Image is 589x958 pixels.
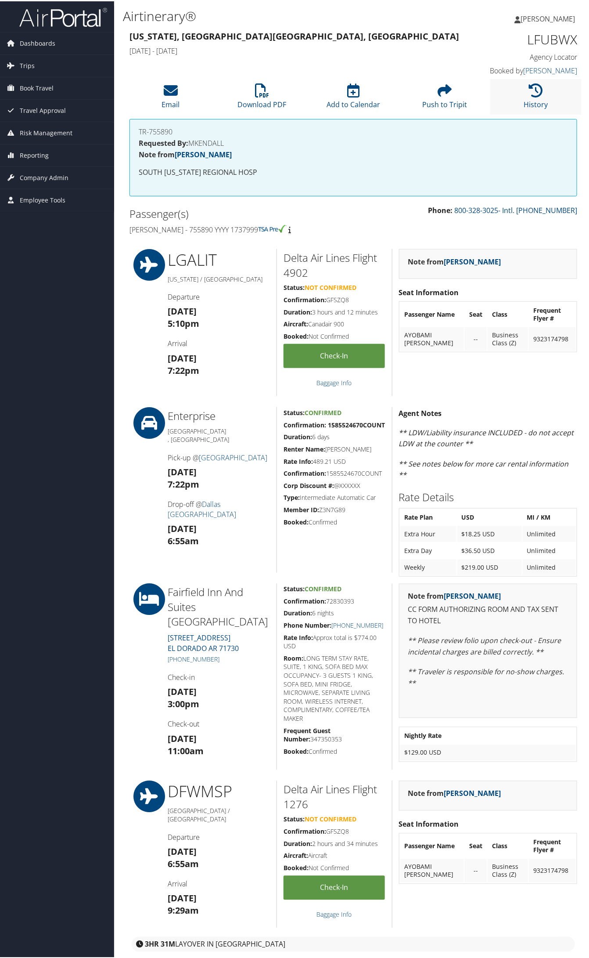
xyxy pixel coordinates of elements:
[168,654,219,662] a: [PHONE_NUMBER]
[284,633,385,650] h5: Approx total is $774.00 USD
[400,727,576,743] th: Nightly Rate
[529,833,576,857] th: Frequent Flyer #
[408,635,561,656] em: ** Please review folio upon check-out - Ensure incidental charges are billed correctly. **
[284,504,385,513] h5: Z3N7G89
[475,51,578,61] h4: Agency Locator
[19,6,107,26] img: airportal-logo.png
[399,488,578,503] h2: Rate Details
[20,54,35,76] span: Trips
[145,938,175,948] strong: 3HR 31M
[168,304,197,316] strong: [DATE]
[521,13,575,22] span: [PERSON_NAME]
[284,468,385,477] h5: 1585524670COUNT
[305,584,341,592] span: Confirmed
[284,608,312,616] strong: Duration:
[168,732,197,744] strong: [DATE]
[428,204,453,214] strong: Phone:
[399,286,459,296] strong: Seat Information
[457,542,522,557] td: $36.50 USD
[284,419,385,428] strong: Confirmation: 1585524670COUNT
[199,452,267,461] a: [GEOGRAPHIC_DATA]
[284,863,385,871] h5: Not Confirmed
[284,444,325,452] strong: Renter Name:
[20,98,66,120] span: Travel Approval
[284,504,319,513] strong: Member ID:
[408,603,568,625] p: CC FORM AUTHORIZING ROOM AND TAX SENT TO HOTEL
[284,456,385,465] h5: 489.21 USD
[139,138,568,145] h4: MKENDALL
[168,291,270,300] h4: Departure
[284,863,309,871] strong: Booked:
[284,850,308,859] strong: Aircraft:
[139,166,568,177] p: SOUTH [US_STATE] REGIONAL HOSP
[168,878,270,888] h4: Arrival
[529,326,576,350] td: 9323174798
[523,525,576,541] td: Unlimited
[305,814,356,822] span: Not Confirmed
[168,891,197,903] strong: [DATE]
[284,826,385,835] h5: GFSZQ8
[129,45,462,54] h4: [DATE] - [DATE]
[20,143,49,165] span: Reporting
[454,204,577,214] a: 800-328-3025- Intl. [PHONE_NUMBER]
[20,76,54,98] span: Book Travel
[524,87,548,108] a: History
[168,274,270,282] h5: [US_STATE] / [GEOGRAPHIC_DATA]
[20,188,65,210] span: Employee Tools
[305,282,356,290] span: Not Confirmed
[20,166,68,188] span: Company Admin
[168,857,199,869] strong: 6:55am
[284,343,385,367] a: Check-in
[168,534,199,546] strong: 6:55am
[284,331,385,340] h5: Not Confirmed
[523,508,576,524] th: MI / KM
[399,818,459,828] strong: Seat Information
[284,249,385,278] h2: Delta Air Lines Flight 4902
[400,858,464,882] td: AYOBAMI [PERSON_NAME]
[168,845,197,857] strong: [DATE]
[168,248,270,270] h1: LGA LIT
[162,87,180,108] a: Email
[331,620,383,629] a: [PHONE_NUMBER]
[168,780,270,802] h1: DFW MSP
[168,351,197,363] strong: [DATE]
[284,608,385,617] h5: 6 nights
[422,87,467,108] a: Push to Tripit
[400,744,576,759] td: $129.00 USD
[529,301,576,325] th: Frequent Flyer #
[20,121,72,143] span: Risk Management
[20,31,55,53] span: Dashboards
[523,542,576,557] td: Unlimited
[284,781,385,810] h2: Delta Air Lines Flight 1276
[284,726,385,743] h5: 347350353
[168,584,270,628] h2: Fairfield Inn And Suites [GEOGRAPHIC_DATA]
[284,875,385,899] a: Check-in
[238,87,287,108] a: Download PDF
[488,858,528,882] td: Business Class (Z)
[168,477,199,489] strong: 7:22pm
[284,517,385,525] h5: Confirmed
[284,294,385,303] h5: GFSZQ8
[284,814,305,822] strong: Status:
[408,590,501,600] strong: Note from
[305,407,341,416] span: Confirmed
[284,492,385,501] h5: Intermediate Automatic Car
[168,316,199,328] strong: 5:10pm
[284,431,385,440] h5: 6 days
[258,224,287,231] img: tsa-precheck.png
[284,318,308,327] strong: Aircraft:
[400,508,456,524] th: Rate Plan
[168,831,270,841] h4: Departure
[284,294,326,303] strong: Confirmation:
[284,331,309,339] strong: Booked:
[168,744,204,756] strong: 11:00am
[129,224,347,233] h4: [PERSON_NAME] - 755890 YYYY 1737999
[168,521,197,533] strong: [DATE]
[284,480,334,488] strong: Corp Discount #:
[529,858,576,882] td: 9323174798
[284,653,385,722] h5: LONG TERM STAY RATE, SUITE, 1 KING, SOFA BED MAX OCCUPANCY- 3 GUESTS 1 KING, SOFA BED, MINI FRIDG...
[457,508,522,524] th: USD
[168,904,199,915] strong: 9:29am
[465,301,487,325] th: Seat
[317,909,352,918] a: Baggage Info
